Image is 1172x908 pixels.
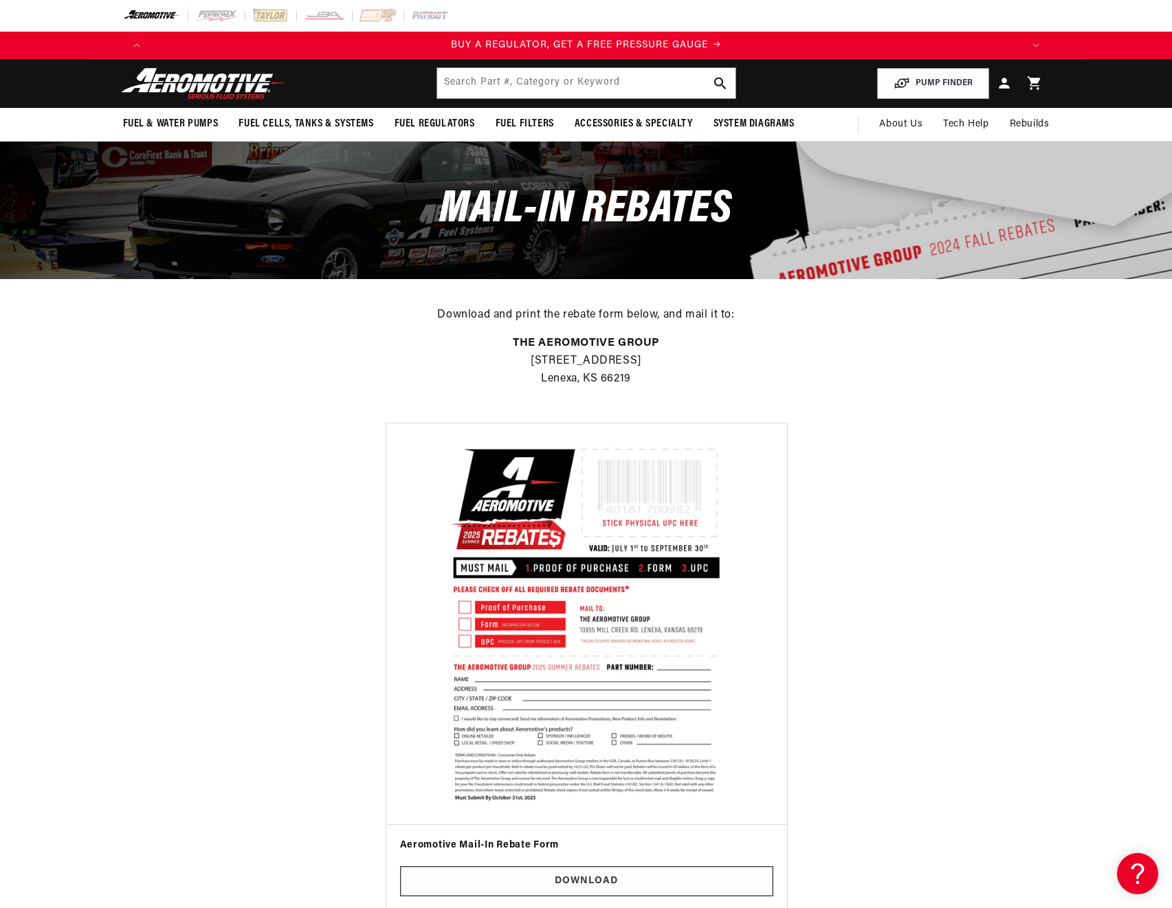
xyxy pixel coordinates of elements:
[575,117,693,131] span: Accessories & Specialty
[384,108,485,140] summary: Fuel Regulators
[395,117,475,131] span: Fuel Regulators
[943,117,988,132] span: Tech Help
[151,38,1022,53] div: 1 of 4
[999,108,1060,141] summary: Rebuilds
[400,866,773,897] a: Download
[151,38,1022,53] div: Announcement
[113,108,229,140] summary: Fuel & Water Pumps
[239,117,373,131] span: Fuel Cells, Tanks & Systems
[496,117,554,131] span: Fuel Filters
[879,119,922,129] span: About Us
[1010,117,1050,132] span: Rebuilds
[564,108,703,140] summary: Accessories & Specialty
[703,108,805,140] summary: System Diagrams
[123,32,151,59] button: Translation missing: en.sections.announcements.previous_announcement
[228,108,384,140] summary: Fuel Cells, Tanks & Systems
[437,68,736,98] input: Search by Part Number, Category or Keyword
[933,108,999,141] summary: Tech Help
[118,67,289,100] img: Aeromotive
[394,432,778,816] img: Aeromotive Mail-In Rebate Form
[705,68,736,98] button: search button
[869,108,933,141] a: About Us
[89,32,1084,59] slideshow-component: Translation missing: en.sections.announcements.announcement_bar
[485,108,564,140] summary: Fuel Filters
[451,40,708,50] span: BUY A REGULATOR, GET A FREE PRESSURE GAUGE
[877,68,989,99] button: PUMP FINDER
[714,117,795,131] span: System Diagrams
[400,839,773,852] h3: Aeromotive Mail-In Rebate Form
[123,117,219,131] span: Fuel & Water Pumps
[439,187,733,233] span: Mail-In Rebates
[513,337,659,348] strong: THE AEROMOTIVE GROUP
[1022,32,1050,59] button: Translation missing: en.sections.announcements.next_announcement
[151,38,1022,53] a: BUY A REGULATOR, GET A FREE PRESSURE GAUGE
